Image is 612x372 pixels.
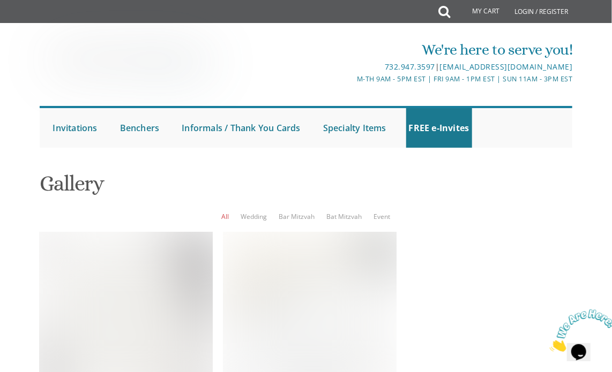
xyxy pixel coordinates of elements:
h1: Gallery [40,172,573,203]
a: Bat Mitzvah [326,212,362,221]
img: BP Invitation Loft [40,40,223,84]
div: M-Th 9am - 5pm EST | Fri 9am - 1pm EST | Sun 11am - 3pm EST [218,73,572,85]
a: 732.947.3597 [385,62,435,72]
iframe: chat widget [546,305,612,356]
div: We're here to serve you! [218,39,572,60]
img: Chat attention grabber [4,4,71,47]
a: Benchers [117,108,162,148]
a: All [221,212,229,221]
a: My Cart [449,1,507,22]
a: FREE e-Invites [406,108,472,148]
a: [EMAIL_ADDRESS][DOMAIN_NAME] [439,62,572,72]
a: Informals / Thank You Cards [179,108,303,148]
a: Wedding [241,212,267,221]
a: Bar Mitzvah [279,212,315,221]
a: Specialty Items [320,108,389,148]
a: Invitations [50,108,100,148]
a: Event [374,212,390,221]
div: | [218,60,572,73]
